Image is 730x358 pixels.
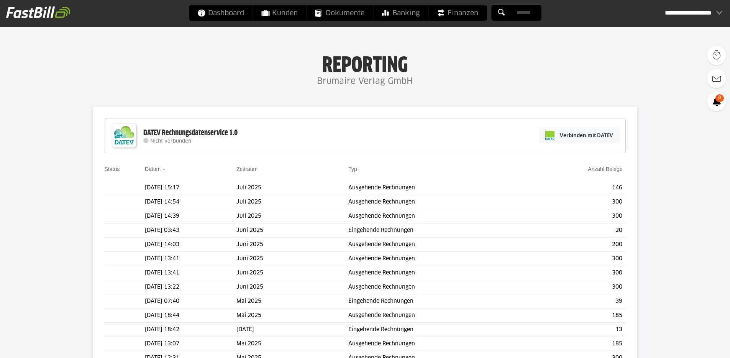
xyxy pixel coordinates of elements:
[525,238,625,252] td: 200
[77,54,653,74] h1: Reporting
[145,195,236,209] td: [DATE] 14:54
[525,209,625,223] td: 300
[382,5,420,21] span: Banking
[145,166,161,172] a: Datum
[145,181,236,195] td: [DATE] 15:17
[236,323,348,337] td: [DATE]
[588,166,622,172] a: Anzahl Belege
[670,335,722,354] iframe: Öffnet ein Widget, in dem Sie weitere Informationen finden
[236,195,348,209] td: Juli 2025
[525,252,625,266] td: 300
[348,181,525,195] td: Ausgehende Rechnungen
[707,92,726,111] a: 8
[236,181,348,195] td: Juli 2025
[437,5,478,21] span: Finanzen
[145,323,236,337] td: [DATE] 18:42
[145,223,236,238] td: [DATE] 03:43
[525,294,625,309] td: 39
[150,139,191,144] span: Nicht verbunden
[525,195,625,209] td: 300
[348,266,525,280] td: Ausgehende Rechnungen
[236,337,348,351] td: Mai 2025
[145,309,236,323] td: [DATE] 18:44
[348,252,525,266] td: Ausgehende Rechnungen
[348,166,357,172] a: Typ
[236,238,348,252] td: Juni 2025
[545,131,554,140] img: pi-datev-logo-farbig-24.svg
[348,309,525,323] td: Ausgehende Rechnungen
[145,238,236,252] td: [DATE] 14:03
[525,309,625,323] td: 185
[348,223,525,238] td: Eingehende Rechnungen
[348,323,525,337] td: Eingehende Rechnungen
[253,5,306,21] a: Kunden
[525,280,625,294] td: 300
[525,223,625,238] td: 20
[307,5,373,21] a: Dokumente
[236,252,348,266] td: Juni 2025
[236,294,348,309] td: Mai 2025
[189,5,253,21] a: Dashboard
[145,252,236,266] td: [DATE] 13:41
[145,280,236,294] td: [DATE] 13:22
[539,127,620,143] a: Verbinden mit DATEV
[348,195,525,209] td: Ausgehende Rechnungen
[348,337,525,351] td: Ausgehende Rechnungen
[236,209,348,223] td: Juli 2025
[428,5,487,21] a: Finanzen
[6,6,70,18] img: fastbill_logo_white.png
[348,238,525,252] td: Ausgehende Rechnungen
[236,266,348,280] td: Juni 2025
[145,337,236,351] td: [DATE] 13:07
[145,294,236,309] td: [DATE] 07:40
[109,120,139,151] img: DATEV-Datenservice Logo
[145,266,236,280] td: [DATE] 13:41
[373,5,428,21] a: Banking
[105,166,120,172] a: Status
[143,128,238,138] div: DATEV Rechnungsdatenservice 1.0
[145,209,236,223] td: [DATE] 14:39
[525,337,625,351] td: 185
[715,94,724,102] span: 8
[525,323,625,337] td: 13
[236,223,348,238] td: Juni 2025
[261,5,298,21] span: Kunden
[162,169,167,170] img: sort_desc.gif
[197,5,244,21] span: Dashboard
[560,131,613,139] span: Verbinden mit DATEV
[236,309,348,323] td: Mai 2025
[348,280,525,294] td: Ausgehende Rechnungen
[348,209,525,223] td: Ausgehende Rechnungen
[236,280,348,294] td: Juni 2025
[525,266,625,280] td: 300
[348,294,525,309] td: Eingehende Rechnungen
[525,181,625,195] td: 146
[236,166,258,172] a: Zeitraum
[315,5,364,21] span: Dokumente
